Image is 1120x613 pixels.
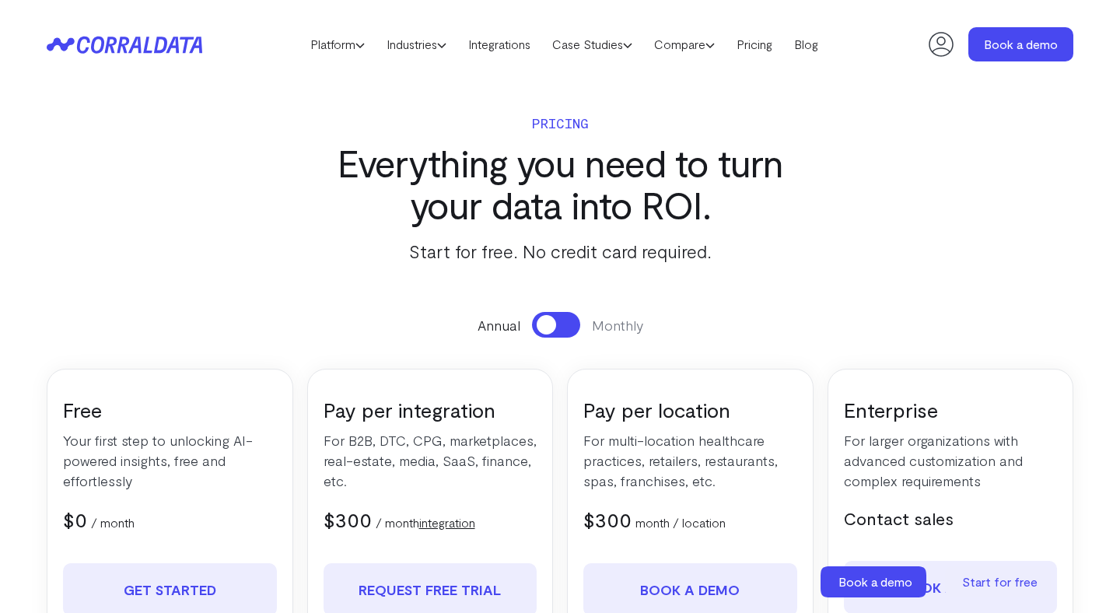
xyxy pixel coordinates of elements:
span: $300 [583,507,632,531]
p: / month [91,513,135,532]
h3: Everything you need to turn your data into ROI. [307,142,813,226]
a: Industries [376,33,457,56]
h3: Enterprise [844,397,1058,422]
p: Your first step to unlocking AI-powered insights, free and effortlessly [63,430,277,491]
p: For larger organizations with advanced customization and complex requirements [844,430,1058,491]
h3: Free [63,397,277,422]
h3: Pay per location [583,397,797,422]
h5: Contact sales [844,506,1058,530]
a: Pricing [726,33,783,56]
p: For multi-location healthcare practices, retailers, restaurants, spas, franchises, etc. [583,430,797,491]
p: month / location [635,513,726,532]
a: Book a demo [821,566,929,597]
a: integration [419,515,475,530]
p: / month [376,513,475,532]
h3: Pay per integration [324,397,537,422]
span: Annual [478,315,520,335]
a: Blog [783,33,829,56]
a: Case Studies [541,33,643,56]
p: For B2B, DTC, CPG, marketplaces, real-estate, media, SaaS, finance, etc. [324,430,537,491]
a: Integrations [457,33,541,56]
p: Pricing [307,112,813,134]
a: Start for free [945,566,1054,597]
span: Start for free [962,574,1038,589]
p: Start for free. No credit card required. [307,237,813,265]
a: Platform [299,33,376,56]
span: $300 [324,507,372,531]
span: $0 [63,507,87,531]
span: Monthly [592,315,643,335]
a: Compare [643,33,726,56]
a: Book a demo [968,27,1073,61]
span: Book a demo [838,574,912,589]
